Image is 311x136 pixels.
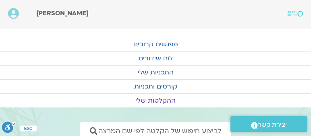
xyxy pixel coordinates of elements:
span: יצירת קשר [258,120,287,130]
span: לביצוע חיפוש של הקלטה לפי שם המרצה [98,127,222,135]
span: [PERSON_NAME] [36,9,89,18]
a: יצירת קשר [230,116,307,132]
